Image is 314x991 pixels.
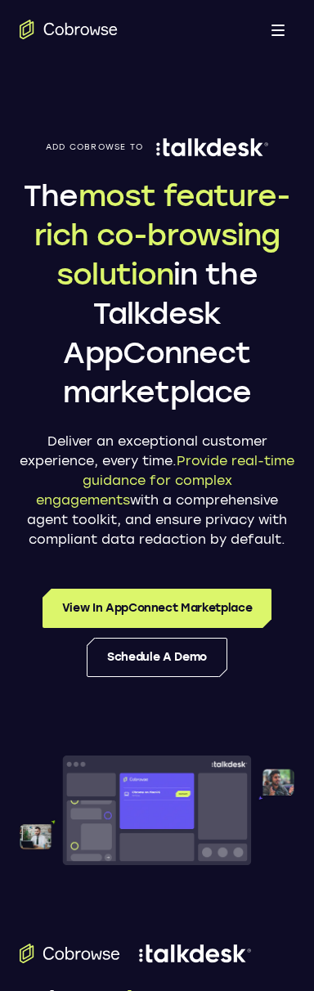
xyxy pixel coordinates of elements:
img: Cobrowse for Talkdesk [20,756,294,865]
img: Talkdesk logo [156,137,268,157]
h1: The in the Talkdesk AppConnect marketplace [20,177,294,412]
span: Provide real-time guidance for complex engagements [36,453,294,508]
a: Go to the home page [20,20,118,39]
a: View in AppConnect Marketplace [43,589,272,628]
span: Add Cobrowse to [46,142,144,152]
a: Schedule a Demo [87,638,227,677]
span: most feature-rich co-browsing solution [34,178,290,292]
p: Deliver an exceptional customer experience, every time. with a comprehensive agent toolkit, and e... [20,432,294,549]
img: Cobrowse.io logo [20,944,119,963]
img: Talkdesk logo [139,944,251,963]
